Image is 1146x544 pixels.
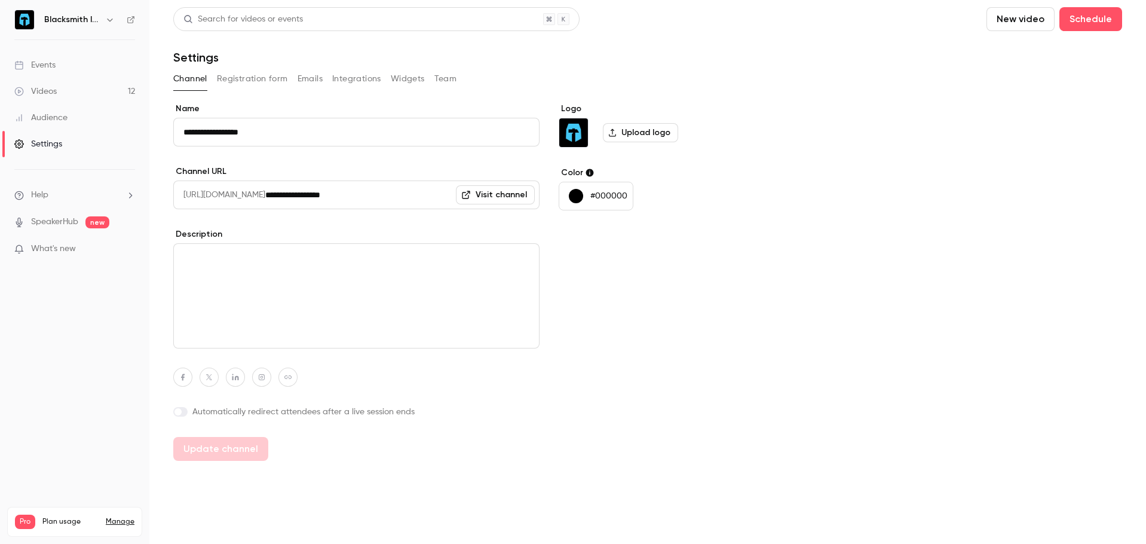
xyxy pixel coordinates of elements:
div: Videos [14,85,57,97]
label: Automatically redirect attendees after a live session ends [173,406,540,418]
p: #000000 [590,190,627,202]
a: SpeakerHub [31,216,78,228]
a: Visit channel [456,185,535,204]
label: Channel URL [173,166,540,178]
span: [URL][DOMAIN_NAME] [173,181,265,209]
button: Schedule [1059,7,1122,31]
section: Logo [559,103,742,148]
button: Team [434,69,457,88]
span: new [85,216,109,228]
label: Name [173,103,540,115]
label: Description [173,228,540,240]
span: Help [31,189,48,201]
div: Events [14,59,56,71]
div: Settings [14,138,62,150]
div: Audience [14,112,68,124]
h1: Settings [173,50,219,65]
label: Logo [559,103,742,115]
img: Blacksmith InfoSec [15,10,34,29]
button: New video [986,7,1055,31]
h6: Blacksmith InfoSec [44,14,100,26]
label: Upload logo [603,123,678,142]
a: Manage [106,517,134,527]
button: Registration form [217,69,288,88]
iframe: Noticeable Trigger [121,244,135,255]
button: Integrations [332,69,381,88]
button: Emails [298,69,323,88]
span: Pro [15,515,35,529]
button: Channel [173,69,207,88]
button: Widgets [391,69,425,88]
label: Color [559,167,742,179]
img: Blacksmith InfoSec [559,118,588,147]
div: Search for videos or events [183,13,303,26]
li: help-dropdown-opener [14,189,135,201]
button: #000000 [559,182,633,210]
span: What's new [31,243,76,255]
span: Plan usage [42,517,99,527]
